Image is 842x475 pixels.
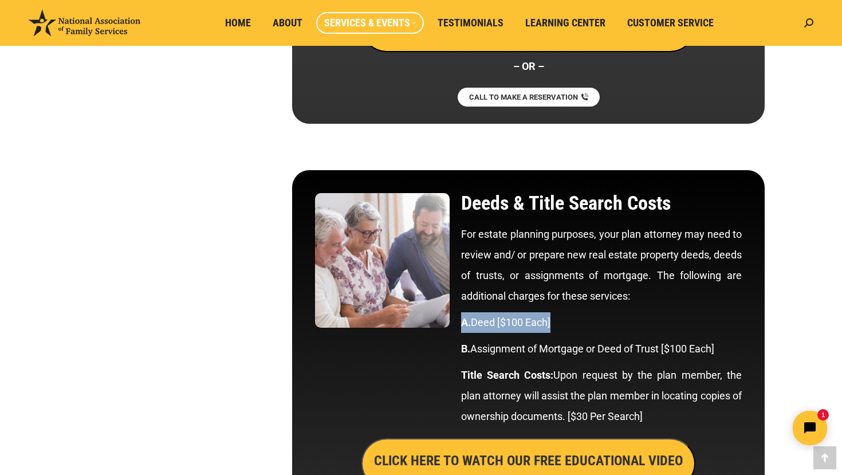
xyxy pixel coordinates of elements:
a: Customer Service [619,12,722,34]
iframe: Tidio Chat [640,401,837,455]
strong: A. [461,316,471,328]
img: Deeds & Title Search Costs [315,193,450,328]
strong: – OR – [513,60,544,72]
p: Upon request by the plan member, the plan attorney will assist the plan member in locating copies... [461,365,742,427]
a: Home [217,12,259,34]
span: CALL TO MAKE A RESERVATION [469,93,578,101]
strong: Title Search Costs: [461,369,554,381]
span: Services & Events [324,17,416,29]
span: About [273,17,302,29]
a: About [265,12,310,34]
p: Assignment of Mortgage or Deed of Trust [$100 Each] [461,339,742,359]
span: Learning Center [525,17,605,29]
strong: B. [461,343,470,355]
h2: Deeds & Title Search Costs [461,193,742,213]
a: CALL TO MAKE A RESERVATION [458,88,600,107]
a: Learning Center [517,12,613,34]
p: Deed [$100 Each] [461,312,742,333]
span: Testimonials [438,17,503,29]
p: For estate planning purposes, your plan attorney may need to review and/ or prepare new real esta... [461,224,742,307]
img: National Association of Family Services [29,10,140,36]
a: Testimonials [430,12,512,34]
h3: CLICK HERE TO WATCH OUR FREE EDUCATIONAL VIDEO [374,451,683,470]
span: Home [225,17,251,29]
span: Customer Service [627,17,714,29]
a: CLICK HERE TO WATCH OUR FREE EDUCATIONAL VIDEO [361,456,695,468]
